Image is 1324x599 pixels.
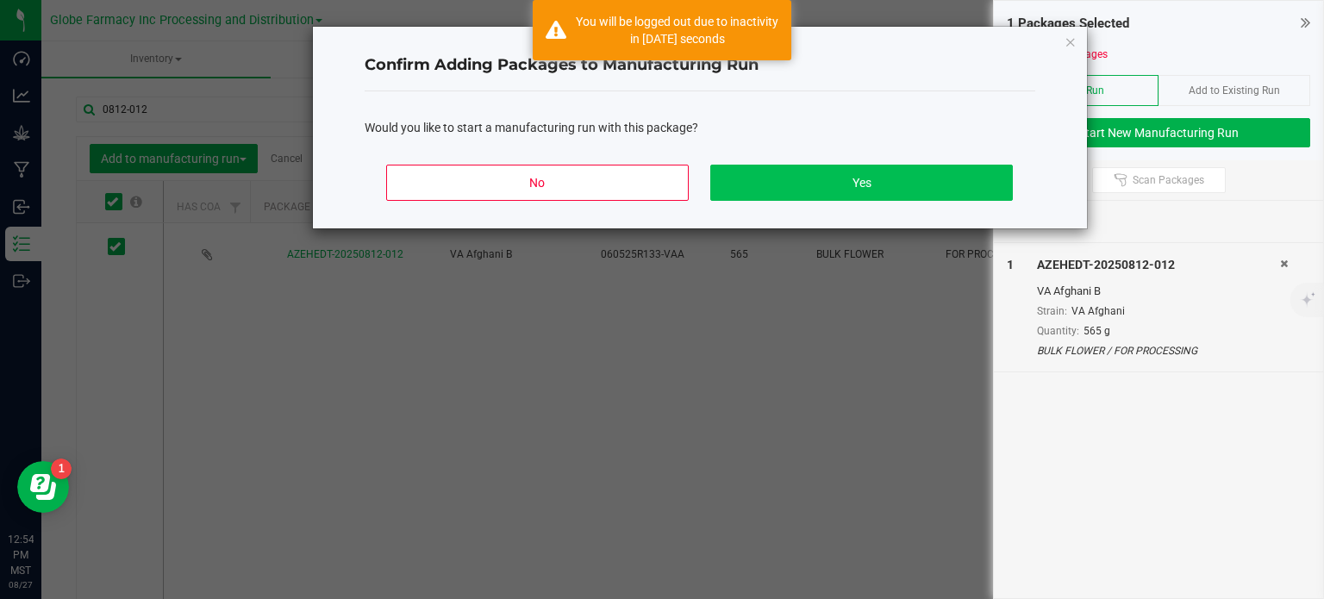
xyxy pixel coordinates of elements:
div: You will be logged out due to inactivity in 1199 seconds [576,13,778,47]
iframe: Resource center [17,461,69,513]
h4: Confirm Adding Packages to Manufacturing Run [365,54,1035,77]
iframe: Resource center unread badge [51,459,72,479]
button: Yes [710,165,1012,201]
div: Would you like to start a manufacturing run with this package? [365,119,1035,137]
button: Close [1065,31,1077,52]
button: No [386,165,688,201]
